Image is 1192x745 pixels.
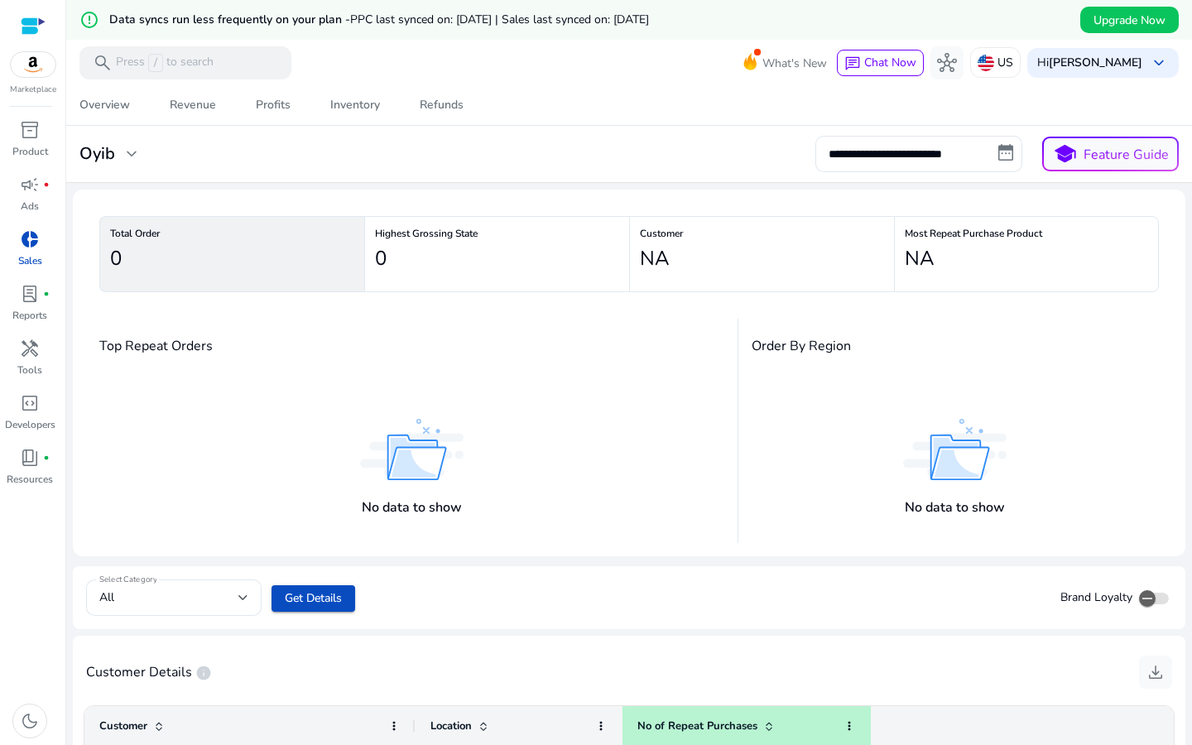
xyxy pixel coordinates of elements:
[43,291,50,297] span: fiber_manual_record
[272,585,355,612] button: Get Details
[1093,12,1166,29] span: Upgrade Now
[18,253,42,268] p: Sales
[256,99,291,111] div: Profits
[375,247,387,271] h2: 0
[375,232,619,235] h6: Highest Grossing State
[20,120,40,140] span: inventory_2
[99,574,157,585] mat-label: Select Category
[116,54,214,72] p: Press to search
[21,199,39,214] p: Ads
[640,232,884,235] h6: Customer
[637,719,757,733] span: No of Repeat Purchases
[17,363,42,377] p: Tools
[5,417,55,432] p: Developers
[20,448,40,468] span: book_4
[905,247,935,271] h2: NA
[79,10,99,30] mat-icon: error_outline
[1084,145,1169,165] p: Feature Guide
[350,12,649,27] span: PPC last synced on: [DATE] | Sales last synced on: [DATE]
[20,339,40,358] span: handyman
[99,719,147,733] span: Customer
[170,99,216,111] div: Revenue
[20,393,40,413] span: code_blocks
[937,53,957,73] span: hub
[640,247,670,271] h2: NA
[122,144,142,164] span: expand_more
[20,284,40,304] span: lab_profile
[7,472,53,487] p: Resources
[1049,55,1142,70] b: [PERSON_NAME]
[997,48,1013,77] p: US
[1146,662,1166,682] span: download
[20,711,40,731] span: dark_mode
[360,419,464,481] img: no_data_found.svg
[110,247,122,271] h2: 0
[99,339,213,354] h4: Top Repeat Orders
[1139,656,1172,689] button: download
[430,719,472,733] span: Location
[12,308,47,323] p: Reports
[1149,53,1169,73] span: keyboard_arrow_down
[420,99,464,111] div: Refunds
[110,232,354,235] h6: Total Order
[109,13,649,27] h5: Data syncs run less frequently on your plan -
[11,52,55,77] img: amazon.svg
[285,589,342,607] span: Get Details
[330,99,380,111] div: Inventory
[43,454,50,461] span: fiber_manual_record
[762,49,827,78] span: What's New
[99,589,114,605] span: All
[86,665,212,681] h4: Customer Details
[930,46,964,79] button: hub
[903,419,1007,481] img: no_data_found.svg
[148,54,163,72] span: /
[752,339,851,354] h4: Order By Region
[1053,142,1077,166] span: school
[12,144,48,159] p: Product
[79,99,130,111] div: Overview
[10,84,56,96] p: Marketplace
[1042,137,1179,171] button: schoolFeature Guide
[864,55,916,70] span: Chat Now
[20,229,40,249] span: donut_small
[20,175,40,195] span: campaign
[93,53,113,73] span: search
[1080,7,1179,33] button: Upgrade Now
[1037,57,1142,69] p: Hi
[1060,589,1132,606] span: Brand Loyalty
[905,232,1148,235] h6: Most Repeat Purchase Product
[844,55,861,72] span: chat
[79,144,115,164] h3: Oyib
[978,55,994,71] img: us.svg
[905,500,1005,516] h4: No data to show
[362,500,462,516] h4: No data to show
[43,181,50,188] span: fiber_manual_record
[837,50,924,76] button: chatChat Now
[195,665,212,681] span: info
